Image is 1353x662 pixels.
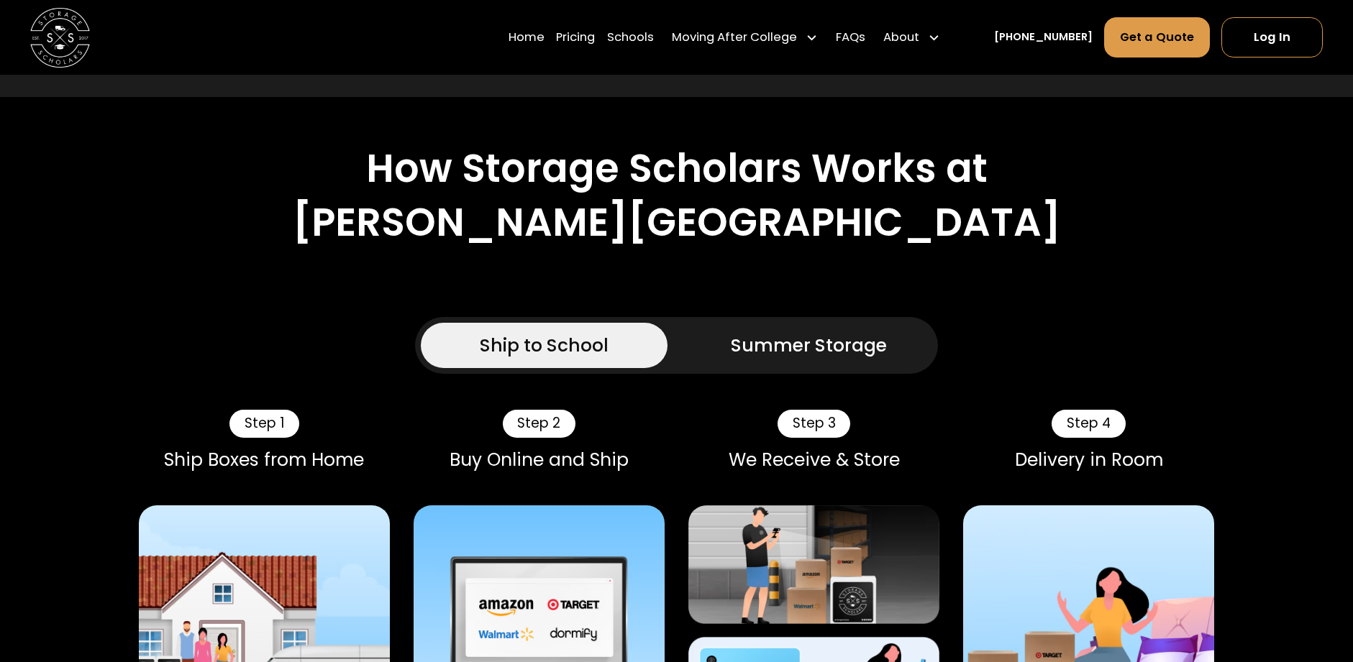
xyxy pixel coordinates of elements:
h2: How Storage Scholars Works at [366,145,988,192]
a: [PHONE_NUMBER] [994,29,1093,45]
div: Moving After College [666,17,824,58]
div: Delivery in Room [963,449,1214,471]
div: Moving After College [672,28,797,46]
a: Pricing [556,17,595,58]
div: Step 2 [503,410,576,438]
div: Ship Boxes from Home [139,449,390,471]
div: Summer Storage [731,332,887,359]
div: Buy Online and Ship [414,449,665,471]
a: FAQs [836,17,865,58]
a: Schools [607,17,654,58]
div: Step 3 [778,410,851,438]
a: Home [509,17,545,58]
div: Step 4 [1052,410,1126,438]
div: Ship to School [480,332,609,359]
a: Log In [1221,17,1323,58]
div: We Receive & Store [688,449,939,471]
div: About [877,17,946,58]
div: About [883,28,919,46]
img: Storage Scholars main logo [30,7,90,67]
div: Step 1 [229,410,299,438]
h2: [PERSON_NAME][GEOGRAPHIC_DATA] [293,199,1061,246]
a: Get a Quote [1104,17,1210,58]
